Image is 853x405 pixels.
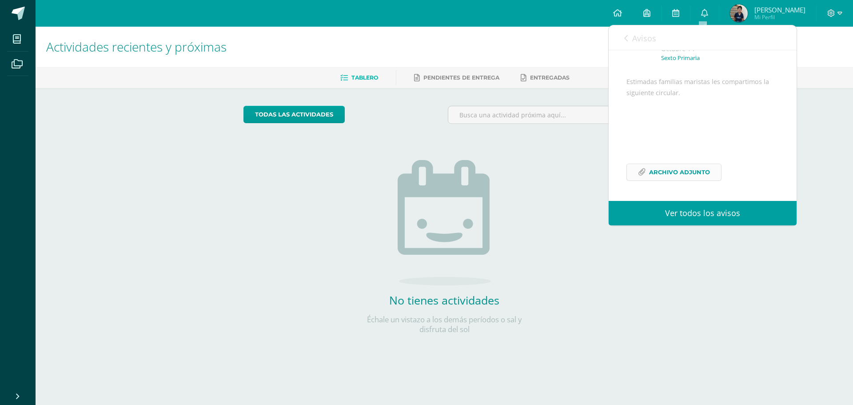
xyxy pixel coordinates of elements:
img: no_activities.png [398,160,491,285]
a: Entregadas [521,71,570,85]
a: Ver todos los avisos [609,201,797,225]
span: Pendientes de entrega [423,74,499,81]
span: Avisos [632,33,656,44]
span: Archivo Adjunto [649,164,710,180]
img: 1535c0312ae203c30d44d59aa01203f9.png [730,4,748,22]
input: Busca una actividad próxima aquí... [448,106,645,124]
a: Archivo Adjunto [626,164,721,181]
div: Estimadas familias maristas les compartimos la siguiente circular. [626,76,779,192]
span: [PERSON_NAME] [754,5,805,14]
h2: No tienes actividades [355,293,533,308]
p: Sexto Primaria [661,54,700,62]
a: Pendientes de entrega [414,71,499,85]
a: Tablero [340,71,378,85]
span: Tablero [351,74,378,81]
span: Actividades recientes y próximas [46,38,227,55]
p: Échale un vistazo a los demás períodos o sal y disfruta del sol [355,315,533,334]
span: Entregadas [530,74,570,81]
a: todas las Actividades [243,106,345,123]
span: Mi Perfil [754,13,805,21]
